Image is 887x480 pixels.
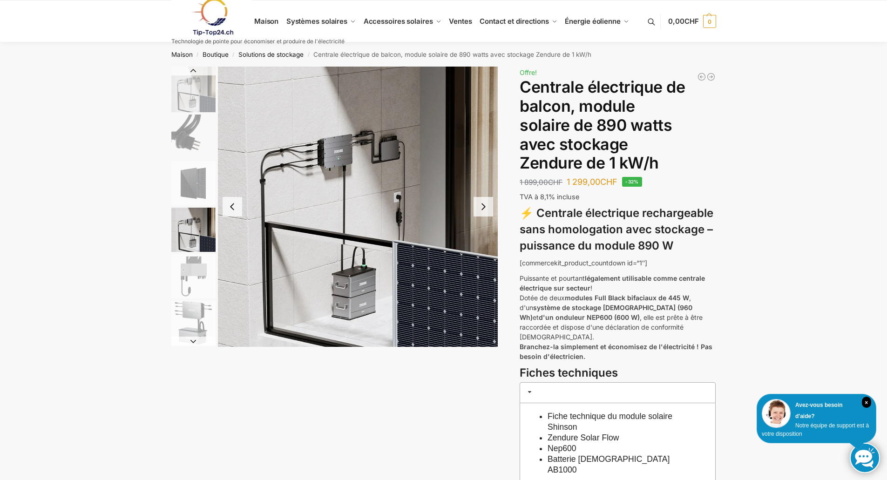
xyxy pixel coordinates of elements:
li: 3 / 6 [169,160,216,206]
font: CHF [600,177,617,187]
button: Diapositive suivante [474,197,493,216]
img: Câble de connexion - 3 mètres_Prise suisse [171,115,216,159]
li: 5 / 6 [169,253,216,299]
font: CHF [548,178,562,187]
a: Maison [171,51,193,58]
img: Service client [762,399,791,428]
span: 0 [703,15,716,28]
img: Maysun [171,161,216,205]
font: Énergie éolienne [565,17,620,26]
img: Stockage par batterie à flux solaire Zendure pour centrales électriques de balcon [171,67,216,112]
li: 6 / 6 [169,299,216,346]
font: Dotée de deux [520,294,565,302]
font: 1 899,00 [520,178,548,187]
font: Fiches techniques [520,366,618,379]
font: Avez-vous besoin d'aide? [795,402,843,419]
font: Branchez-la simplement et économisez de l'électricité ! Pas besoin d'électricien. [520,343,712,360]
a: Fiche technique du module solaire Shinson [548,412,672,432]
font: Offre! [520,68,537,76]
font: / [308,52,310,58]
a: Ventes [445,0,476,42]
a: Centrale électrique rechargeable avec stockage de 4 kW et 8 modules solaires de 3600 watts [706,72,716,81]
font: modules Full Black bifaciaux de 445 W [565,294,689,302]
img: Stockage par batterie à flux solaire Zendure pour centrales électriques de balcon [171,208,216,252]
font: Contact et directions [480,17,549,26]
font: Technologie de pointe pour économiser et produire de l'électricité [171,38,345,45]
font: système de stockage [DEMOGRAPHIC_DATA] (960 Wh) [520,304,692,321]
font: ! [590,284,592,292]
font: TVA à 8,1% incluse [520,193,579,201]
span: 0,00 [668,17,698,26]
font: [commercekit_product_countdown id=“1″] [520,259,647,267]
font: d'un onduleur NEP600 (600 W) [539,313,640,321]
li: 4 / 6 [218,67,498,347]
font: ⚡ Centrale électrique rechargeable sans homologation avec stockage – puissance du module 890 W [520,206,713,252]
a: 0,00CHF 0 [668,7,716,35]
button: Diapositive suivante [171,337,216,346]
a: Nep600 [548,444,576,453]
font: Ventes [449,17,472,26]
a: Contact et directions [476,0,561,42]
font: , d'un [520,294,691,311]
a: Accessoires solaires [359,0,445,42]
a: Boutique [203,51,229,58]
a: Solutions de stockage [238,51,304,58]
button: Diapositive précédente [171,66,216,75]
font: -32% [625,179,639,184]
a: Zendure Solar Flow [548,433,619,442]
span: CHF [684,17,699,26]
img: Zendure Solaflow [171,301,216,345]
li: 4 / 6 [169,206,216,253]
font: et [533,313,539,321]
a: Centrale électrique de balcon, module solaire de 890 watts avec stockage Zendure de 2 kW/h [697,72,706,81]
font: Centrale électrique de balcon, module solaire de 890 watts avec stockage Zendure de 1 kW/h [520,77,685,172]
font: Accessoires solaires [364,17,433,26]
font: Centrale électrique de balcon, module solaire de 890 watts avec stockage Zendure de 1 kW/h [313,51,591,58]
img: micro-onduleur nep 600 W [171,254,216,298]
font: légalement utilisable comme centrale électrique sur secteur [520,274,705,292]
font: / [196,52,198,58]
font: × [865,399,868,406]
button: Diapositive précédente [223,197,242,216]
font: Notre équipe de support est à votre disposition [762,422,869,437]
a: Énergie éolienne [561,0,633,42]
nav: Fil d'Ariane [155,42,732,67]
img: Stockage par batterie à flux solaire Zendure pour centrales électriques de balcon [218,67,498,347]
font: Puissante et pourtant [520,274,585,282]
font: , elle est prête à être raccordée et dispose d'une déclaration de conformité [DEMOGRAPHIC_DATA]. [520,313,703,341]
font: / [232,52,234,58]
li: 2 / 6 [169,113,216,160]
i: Fermer [862,397,871,408]
li: 1 / 6 [169,67,216,113]
a: Batterie [DEMOGRAPHIC_DATA] AB1000 [548,454,670,474]
font: 1 299,00 [567,177,600,187]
